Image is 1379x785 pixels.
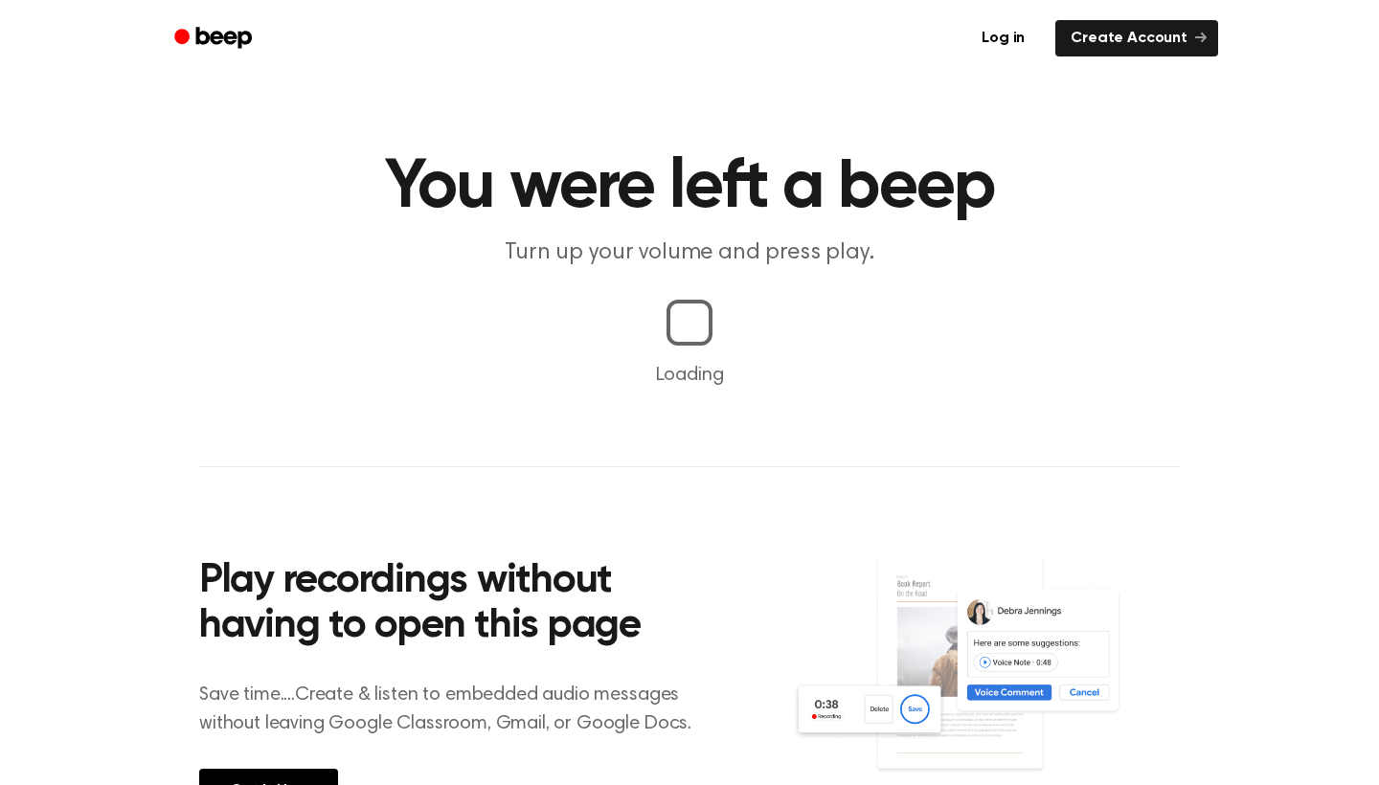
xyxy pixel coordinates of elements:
[161,20,269,57] a: Beep
[199,559,715,650] h2: Play recordings without having to open this page
[962,16,1044,60] a: Log in
[199,153,1180,222] h1: You were left a beep
[199,681,715,738] p: Save time....Create & listen to embedded audio messages without leaving Google Classroom, Gmail, ...
[322,237,1057,269] p: Turn up your volume and press play.
[1055,20,1218,56] a: Create Account
[23,361,1356,390] p: Loading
